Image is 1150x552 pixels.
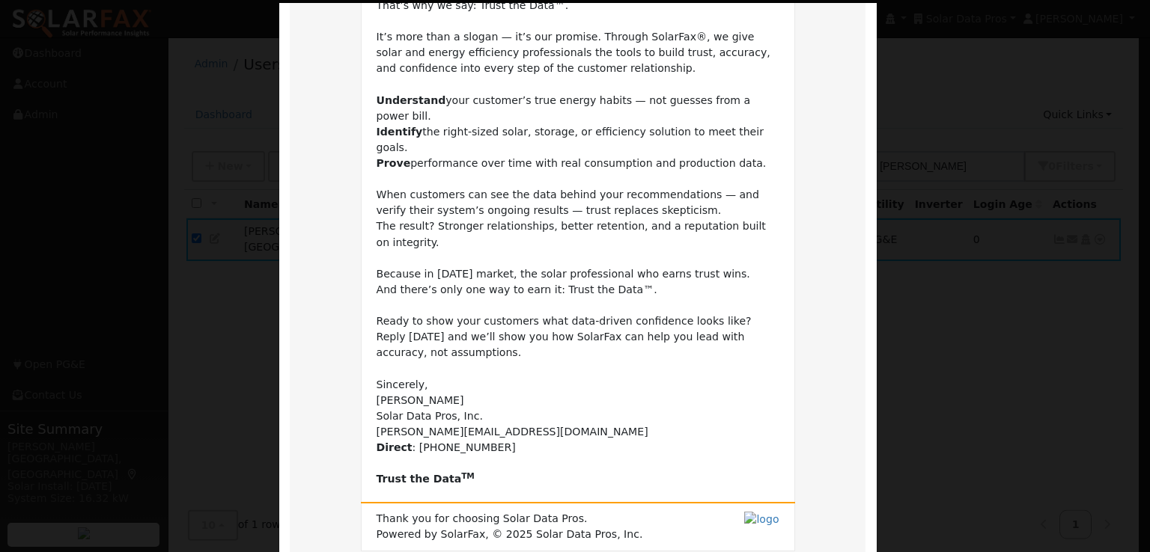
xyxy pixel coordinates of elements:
[377,441,413,453] b: Direct
[377,126,423,138] b: Identify
[377,511,643,542] span: Thank you for choosing Solar Data Pros. Powered by SolarFax, © 2025 Solar Data Pros, Inc.
[377,157,411,169] b: Prove
[377,473,475,485] b: Trust the Data
[461,471,475,480] sup: TM
[377,94,446,106] b: Understand
[744,512,779,527] img: logo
